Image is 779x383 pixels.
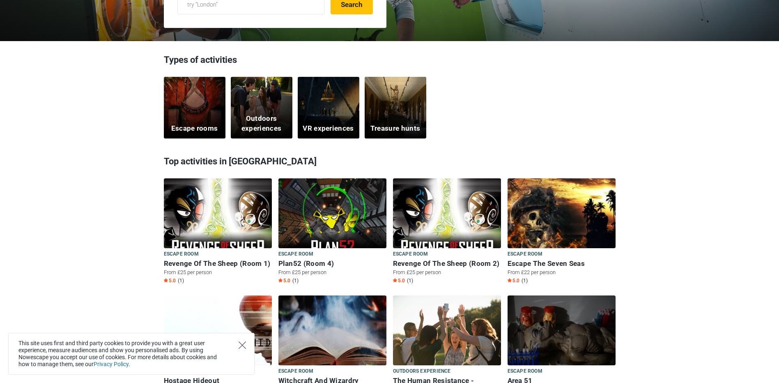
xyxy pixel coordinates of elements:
[508,250,542,259] span: Escape room
[508,367,542,376] span: Escape room
[393,277,405,284] span: 5.0
[278,178,386,286] a: Plan52 (Room 4) Escape room Plan52 (Room 4) From £25 per person Star5.0 (1)
[407,277,413,284] span: (1)
[365,77,426,138] a: Treasure hunts
[236,114,287,134] h5: Outdoors experiences
[522,277,528,284] span: (1)
[164,53,616,71] h3: Types of activities
[303,124,354,134] h5: VR experiences
[508,178,616,286] a: Escape The Seven Seas Escape room Escape The Seven Seas From £22 per person Star5.0 (1)
[278,250,313,259] span: Escape room
[508,277,519,284] span: 5.0
[298,77,359,138] a: VR experiences
[393,178,501,258] img: Revenge Of The Sheep (Room 2)
[164,259,272,268] h6: Revenge Of The Sheep (Room 1)
[393,295,501,376] img: The Human Resistance - Outdoor Escape Game
[508,295,616,376] img: Area 51
[164,295,272,376] img: Hostage Hideout
[171,124,218,134] h5: Escape rooms
[164,178,272,286] a: Revenge Of The Sheep (Room 1) Escape room Revenge Of The Sheep (Room 1) From £25 per person Star5...
[8,333,255,375] div: This site uses first and third party cookies to provide you with a great user experience, measure...
[393,259,501,268] h6: Revenge Of The Sheep (Room 2)
[278,178,386,258] img: Plan52 (Room 4)
[278,259,386,268] h6: Plan52 (Room 4)
[278,295,386,376] img: Witchcraft And Wizardry
[508,269,616,276] p: From £22 per person
[164,151,616,172] h3: Top activities in [GEOGRAPHIC_DATA]
[508,178,616,258] img: Escape The Seven Seas
[231,77,292,138] a: Outdoors experiences
[278,277,290,284] span: 5.0
[164,178,272,258] img: Revenge Of The Sheep (Room 1)
[393,269,501,276] p: From £25 per person
[94,361,129,367] a: Privacy Policy
[508,259,616,268] h6: Escape The Seven Seas
[164,278,168,282] img: Star
[393,250,428,259] span: Escape room
[393,367,451,376] span: Outdoors Experience
[239,341,246,349] button: Close
[278,367,313,376] span: Escape room
[393,178,501,286] a: Revenge Of The Sheep (Room 2) Escape room Revenge Of The Sheep (Room 2) From £25 per person Star5...
[370,124,420,134] h5: Treasure hunts
[164,77,225,138] a: Escape rooms
[278,269,386,276] p: From £25 per person
[164,277,176,284] span: 5.0
[292,277,299,284] span: (1)
[178,277,184,284] span: (1)
[164,250,199,259] span: Escape room
[508,278,512,282] img: Star
[278,278,283,282] img: Star
[164,269,272,276] p: From £25 per person
[393,278,397,282] img: Star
